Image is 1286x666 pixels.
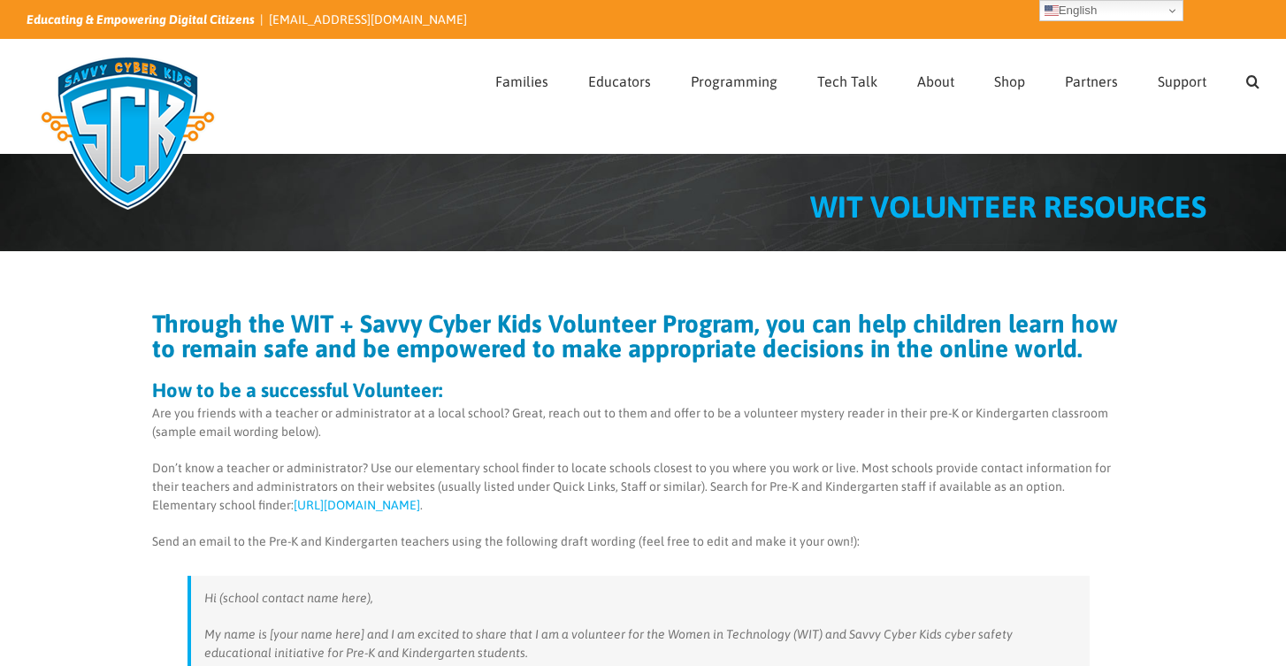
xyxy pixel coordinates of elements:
[994,40,1025,118] a: Shop
[1045,4,1059,18] img: en
[817,40,877,118] a: Tech Talk
[1158,40,1206,118] a: Support
[588,40,651,118] a: Educators
[810,189,1206,224] span: WIT VOLUNTEER RESOURCES
[152,406,1108,439] span: Are you friends with a teacher or administrator at a local school? Great, reach out to them and o...
[27,12,255,27] i: Educating & Empowering Digital Citizens
[204,589,1076,608] p: Hi (school contact name here),
[917,40,954,118] a: About
[294,498,420,512] a: [URL][DOMAIN_NAME]
[994,74,1025,88] span: Shop
[495,74,548,88] span: Families
[152,311,1125,361] h2: Through the WIT + Savvy Cyber Kids Volunteer Program, you can help children learn how to remain s...
[691,40,777,118] a: Programming
[691,74,777,88] span: Programming
[1065,74,1118,88] span: Partners
[27,44,229,221] img: Savvy Cyber Kids Logo
[495,40,548,118] a: Families
[204,625,1076,662] p: My name is [your name here] and I am excited to share that I am a volunteer for the Women in Tech...
[1158,74,1206,88] span: Support
[1246,40,1259,118] a: Search
[495,40,1259,118] nav: Main Menu
[1065,40,1118,118] a: Partners
[817,74,877,88] span: Tech Talk
[152,379,442,402] strong: How to be a successful Volunteer:
[588,74,651,88] span: Educators
[152,459,1125,515] p: Don’t know a teacher or administrator? Use our elementary school finder to locate schools closest...
[269,12,467,27] a: [EMAIL_ADDRESS][DOMAIN_NAME]
[917,74,954,88] span: About
[152,532,1125,551] p: Send an email to the Pre-K and Kindergarten teachers using the following draft wording (feel free...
